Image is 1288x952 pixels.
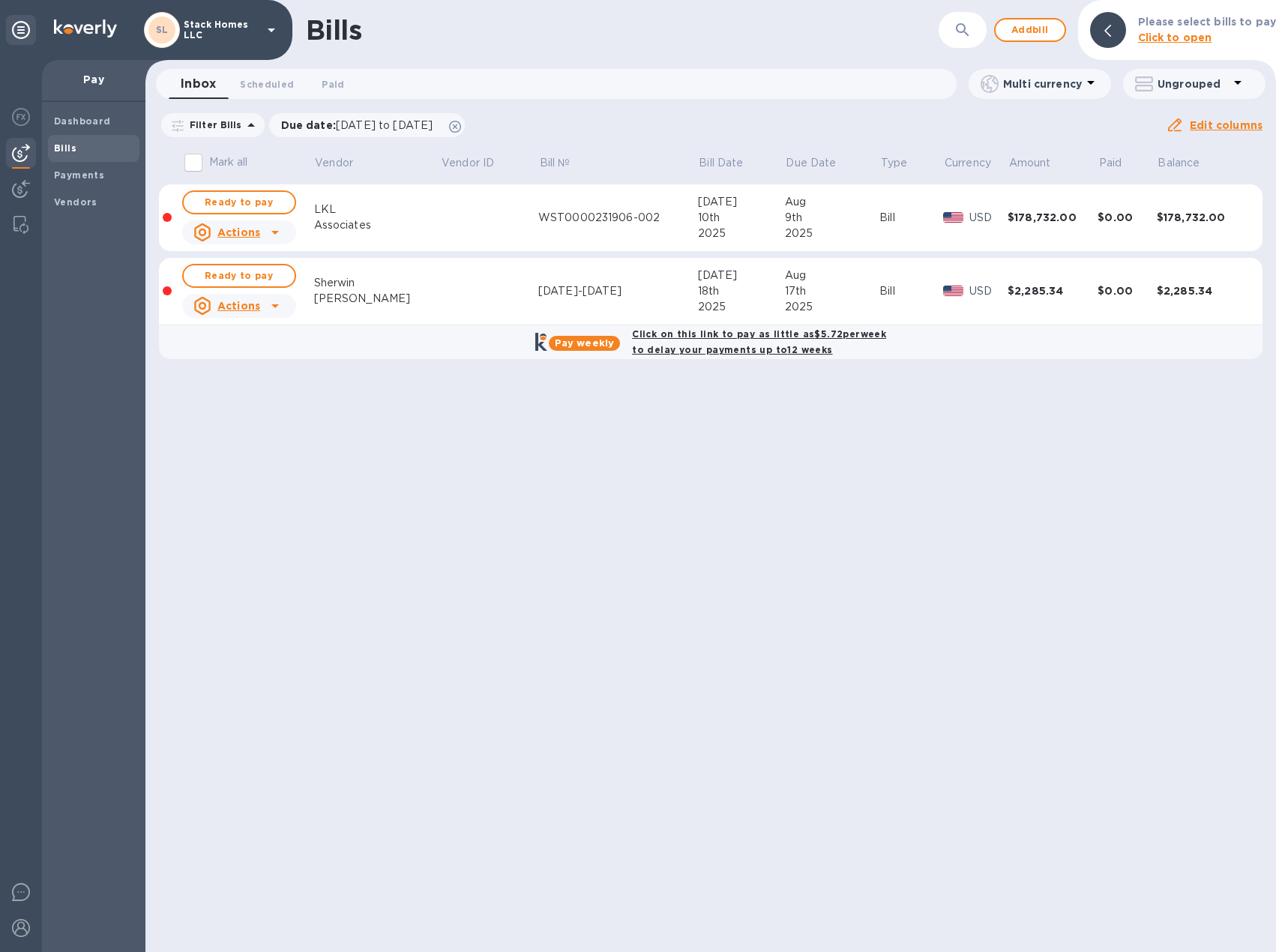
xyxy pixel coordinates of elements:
button: Ready to pay [182,264,296,288]
div: Associates [314,217,441,233]
img: Foreign exchange [12,108,30,126]
span: Add bill [1008,21,1053,39]
div: $178,732.00 [1157,210,1247,225]
div: $2,285.34 [1157,283,1247,298]
div: $0.00 [1098,210,1157,225]
span: Due Date [786,155,855,171]
span: Inbox [181,73,216,94]
span: Ready to pay [196,193,283,211]
p: Amount [1009,155,1051,171]
span: Amount [1009,155,1071,171]
span: Scheduled [240,76,294,92]
span: Paid [1099,155,1142,171]
span: Type [881,155,927,171]
div: 2025 [698,299,785,315]
u: Actions [217,300,260,312]
button: Ready to pay [182,190,296,214]
p: Multi currency [1003,76,1082,91]
div: 2025 [785,299,879,315]
b: Bills [54,142,76,154]
b: Click on this link to pay as little as $5.72 per week to delay your payments up to 12 weeks [632,328,886,355]
img: USD [943,212,963,223]
span: Balance [1158,155,1219,171]
div: 2025 [698,226,785,241]
b: Vendors [54,196,97,208]
p: Stack Homes LLC [184,19,259,40]
span: Vendor ID [442,155,514,171]
b: Pay weekly [555,337,614,349]
p: Mark all [209,154,248,170]
p: Filter Bills [184,118,242,131]
div: WST0000231906-002 [538,210,698,226]
p: Paid [1099,155,1122,171]
div: [DATE] [698,194,785,210]
p: Due date : [281,118,441,133]
b: Please select bills to pay [1138,16,1276,28]
span: Ready to pay [196,267,283,285]
p: Pay [54,72,133,87]
p: Balance [1158,155,1200,171]
u: Actions [217,226,260,238]
b: Dashboard [54,115,111,127]
div: Bill [879,283,943,299]
div: [DATE]-[DATE] [538,283,698,299]
p: Type [881,155,908,171]
div: Aug [785,194,879,210]
h1: Bills [306,14,361,46]
div: Aug [785,268,879,283]
div: $178,732.00 [1008,210,1098,225]
div: 9th [785,210,879,226]
p: Currency [945,155,991,171]
span: Bill Date [699,155,762,171]
div: $0.00 [1098,283,1157,298]
img: Logo [54,19,117,37]
p: Bill № [540,155,571,171]
img: USD [943,286,963,296]
div: 2025 [785,226,879,241]
span: [DATE] to [DATE] [336,119,433,131]
p: USD [969,283,1008,299]
p: Ungrouped [1158,76,1229,91]
div: Due date:[DATE] to [DATE] [269,113,466,137]
button: Addbill [994,18,1066,42]
p: USD [969,210,1008,226]
div: [DATE] [698,268,785,283]
div: Bill [879,210,943,226]
span: Bill № [540,155,590,171]
div: [PERSON_NAME] [314,291,441,307]
div: 17th [785,283,879,299]
div: $2,285.34 [1008,283,1098,298]
p: Vendor [315,155,353,171]
div: LKL [314,202,441,217]
span: Paid [322,76,344,92]
b: Payments [54,169,104,181]
div: Sherwin [314,275,441,291]
div: Unpin categories [6,15,36,45]
div: 10th [698,210,785,226]
p: Bill Date [699,155,743,171]
span: Vendor [315,155,373,171]
p: Due Date [786,155,836,171]
div: 18th [698,283,785,299]
p: Vendor ID [442,155,494,171]
b: SL [156,24,169,35]
b: Click to open [1138,31,1212,43]
u: Edit columns [1190,119,1263,131]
